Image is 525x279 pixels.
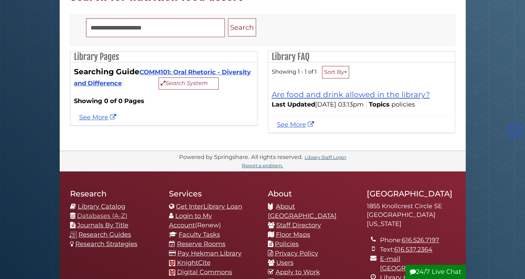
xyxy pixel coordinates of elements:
[179,231,220,238] a: Faculty Tasks
[169,212,212,229] a: Login to My Account
[507,127,523,135] a: Back to Top
[391,101,417,108] ul: Topics
[394,246,432,253] a: 616.537.2364
[391,100,417,109] li: policies
[275,240,299,248] a: Policies
[367,202,455,229] address: 1855 Knollcrest Circle SE [GEOGRAPHIC_DATA][US_STATE]
[70,189,159,198] h2: Research
[405,265,466,279] button: 24/7 Live Chat
[169,269,175,276] img: Calvin favicon logo
[178,153,250,160] div: Powered by Springshare.
[159,77,219,90] button: Search System
[177,250,242,257] a: Pay Hekman Library
[272,90,430,99] a: Are food and drink allowed in the library?
[70,51,257,62] h2: Library Pages
[177,259,211,267] a: KnightCite
[268,203,337,220] a: About [GEOGRAPHIC_DATA]
[79,113,118,121] a: See more nutrition food desert results
[275,250,318,257] a: Privacy Policy
[272,68,317,75] span: Showing 1 - 1 of 1
[177,240,226,248] a: Reserve Rooms
[228,18,256,37] button: Search
[369,101,390,108] span: Topics
[380,236,455,245] li: Phone:
[364,101,369,108] span: |
[277,121,316,128] a: See More
[268,189,356,198] h2: About
[322,66,349,78] button: Sort By
[305,154,346,160] a: Library Staff Login
[380,255,449,272] a: E-mail [GEOGRAPHIC_DATA]
[74,96,254,106] strong: Showing 0 of 0 Pages
[77,221,128,229] a: Journals By Title
[268,51,455,62] h2: Library FAQ
[74,66,254,90] div: Searching Guide
[272,101,364,108] span: [DATE] 03:13pm
[169,211,257,230] li: (Renew)
[276,231,310,238] a: Floor Maps
[380,245,455,254] li: Text:
[78,231,131,238] a: Research Guides
[69,231,77,238] img: research-guides-icon-white_37x37.png
[276,259,294,267] a: Users
[169,260,175,266] img: Calvin favicon logo
[74,68,251,87] a: COMM101: Oral Rhetoric - Diversity and Difference
[402,236,439,244] a: 616.526.7197
[367,189,455,198] h2: [GEOGRAPHIC_DATA]
[176,203,242,210] a: Get InterLibrary Loan
[177,268,232,276] a: Digital Commons
[242,163,283,168] a: Report a problem.
[276,268,320,276] a: Apply to Work
[169,189,257,198] h2: Services
[272,101,315,108] span: Last Updated
[75,240,137,248] a: Research Strategies
[250,153,304,160] div: All rights reserved.
[78,203,125,210] a: Library Catalog
[276,221,321,229] a: Staff Directory
[77,212,127,220] a: Databases (A-Z)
